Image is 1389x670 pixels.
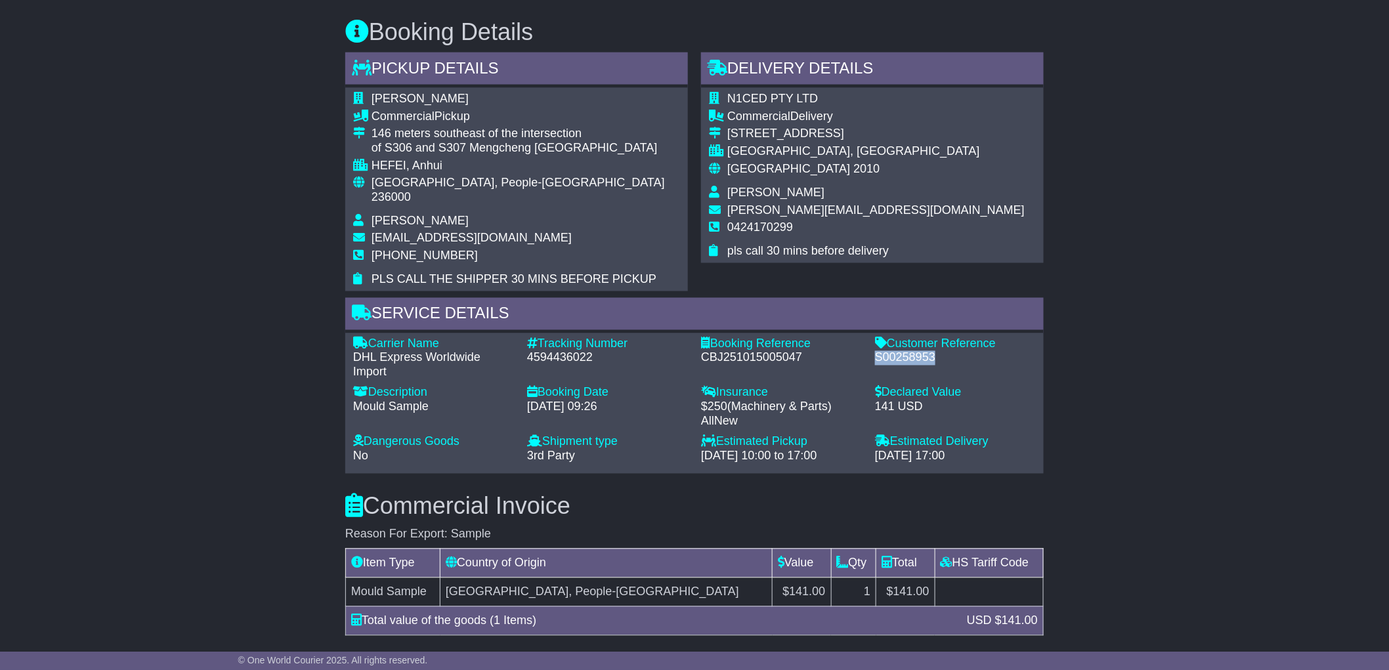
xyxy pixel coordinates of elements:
[440,577,773,606] td: [GEOGRAPHIC_DATA], People-[GEOGRAPHIC_DATA]
[727,110,1025,124] div: Delivery
[875,400,1036,415] div: 141 USD
[527,386,688,400] div: Booking Date
[960,612,1044,630] div: USD $141.00
[372,110,435,123] span: Commercial
[875,337,1036,352] div: Customer Reference
[372,232,572,245] span: [EMAIL_ADDRESS][DOMAIN_NAME]
[701,400,862,429] div: $ ( )
[701,415,862,429] div: AllNew
[353,450,368,463] span: No
[372,127,680,141] div: 146 meters southeast of the intersection
[345,298,1044,333] div: Service Details
[875,351,1036,366] div: S00258953
[727,220,793,234] span: 0424170299
[727,162,850,175] span: [GEOGRAPHIC_DATA]
[727,203,1025,217] span: [PERSON_NAME][EMAIL_ADDRESS][DOMAIN_NAME]
[372,176,665,189] span: [GEOGRAPHIC_DATA], People-[GEOGRAPHIC_DATA]
[527,450,575,463] span: 3rd Party
[935,549,1043,577] td: HS Tariff Code
[372,92,469,105] span: [PERSON_NAME]
[875,450,1036,464] div: [DATE] 17:00
[372,110,680,124] div: Pickup
[372,141,680,156] div: of S306 and S307 Mengcheng [GEOGRAPHIC_DATA]
[727,127,1025,141] div: [STREET_ADDRESS]
[701,351,862,366] div: CBJ251015005047
[527,400,688,415] div: [DATE] 09:26
[353,386,514,400] div: Description
[708,400,727,413] span: 250
[345,52,688,88] div: Pickup Details
[353,400,514,415] div: Mould Sample
[345,19,1044,45] h3: Booking Details
[701,52,1044,88] div: Delivery Details
[731,400,828,413] span: Machinery & Parts
[372,273,656,286] span: PLS CALL THE SHIPPER 30 MINS BEFORE PICKUP
[831,549,876,577] td: Qty
[727,92,818,105] span: N1CED PTY LTD
[345,493,1044,520] h3: Commercial Invoice
[727,144,1025,159] div: [GEOGRAPHIC_DATA], [GEOGRAPHIC_DATA]
[701,386,862,400] div: Insurance
[353,337,514,352] div: Carrier Name
[353,435,514,450] div: Dangerous Goods
[440,549,773,577] td: Country of Origin
[773,577,832,606] td: $141.00
[527,337,688,352] div: Tracking Number
[345,612,960,630] div: Total value of the goods (1 Items)
[372,249,478,262] span: [PHONE_NUMBER]
[773,549,832,577] td: Value
[346,549,440,577] td: Item Type
[875,386,1036,400] div: Declared Value
[527,351,688,366] div: 4594436022
[701,337,862,352] div: Booking Reference
[701,435,862,450] div: Estimated Pickup
[727,186,824,199] span: [PERSON_NAME]
[353,351,514,379] div: DHL Express Worldwide Import
[727,245,889,258] span: pls call 30 mins before delivery
[876,577,935,606] td: $141.00
[527,435,688,450] div: Shipment type
[345,528,1044,542] div: Reason For Export: Sample
[238,655,428,665] span: © One World Courier 2025. All rights reserved.
[346,577,440,606] td: Mould Sample
[853,162,880,175] span: 2010
[727,110,790,123] span: Commercial
[372,159,680,173] div: HEFEI, Anhui
[372,214,469,227] span: [PERSON_NAME]
[372,190,411,203] span: 236000
[701,450,862,464] div: [DATE] 10:00 to 17:00
[875,435,1036,450] div: Estimated Delivery
[831,577,876,606] td: 1
[876,549,935,577] td: Total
